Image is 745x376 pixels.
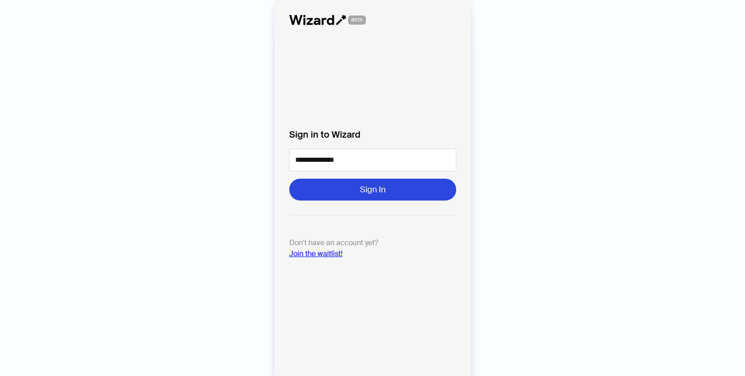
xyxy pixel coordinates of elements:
[289,128,456,141] label: Sign in to Wizard
[289,179,456,201] button: Sign In
[289,249,343,258] a: Join the waitlist!
[289,237,456,259] p: Don't have an account yet?
[348,15,366,25] span: BETA
[360,184,386,195] span: Sign In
